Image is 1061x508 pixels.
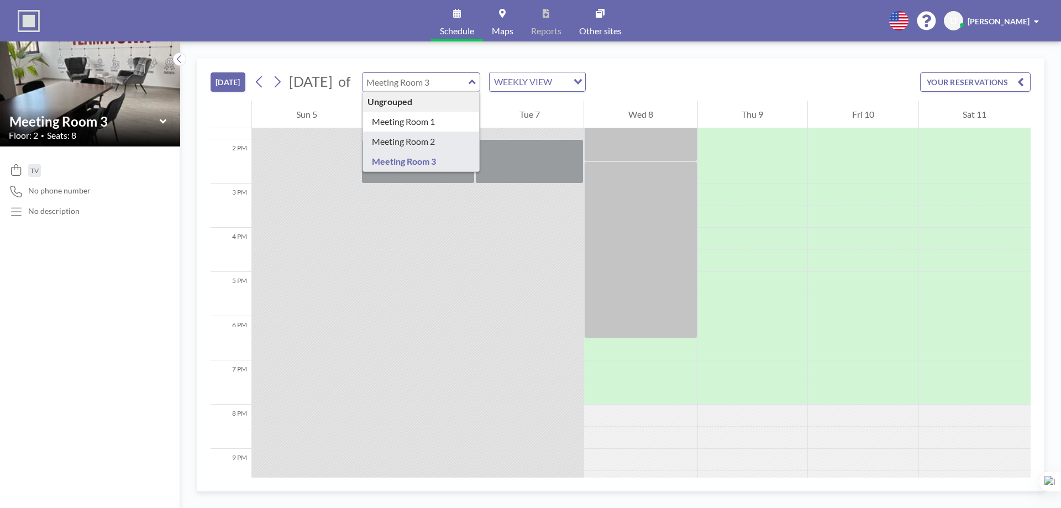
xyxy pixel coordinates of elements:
[363,73,469,91] input: Meeting Room 3
[47,130,76,141] span: Seats: 8
[968,17,1030,26] span: [PERSON_NAME]
[211,228,251,272] div: 4 PM
[211,184,251,228] div: 3 PM
[9,113,160,129] input: Meeting Room 3
[28,186,91,196] span: No phone number
[363,151,480,171] div: Meeting Room 3
[492,27,513,35] span: Maps
[555,75,567,89] input: Search for option
[492,75,554,89] span: WEEKLY VIEW
[18,10,40,32] img: organization-logo
[440,27,474,35] span: Schedule
[41,132,44,139] span: •
[950,16,958,26] span: LT
[30,166,39,175] span: TV
[338,73,350,90] span: of
[698,101,807,128] div: Thu 9
[363,112,480,132] div: Meeting Room 1
[211,405,251,449] div: 8 PM
[211,360,251,405] div: 7 PM
[363,132,480,151] div: Meeting Room 2
[211,272,251,316] div: 5 PM
[252,101,361,128] div: Sun 5
[584,101,697,128] div: Wed 8
[289,73,333,90] span: [DATE]
[920,72,1031,92] button: YOUR RESERVATIONS
[211,316,251,360] div: 6 PM
[363,92,480,112] div: Ungrouped
[211,72,245,92] button: [DATE]
[211,139,251,184] div: 2 PM
[919,101,1031,128] div: Sat 11
[211,449,251,493] div: 9 PM
[490,72,585,91] div: Search for option
[361,101,474,128] div: Mon 6
[579,27,622,35] span: Other sites
[531,27,561,35] span: Reports
[808,101,918,128] div: Fri 10
[9,130,38,141] span: Floor: 2
[475,101,584,128] div: Tue 7
[28,206,80,216] div: No description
